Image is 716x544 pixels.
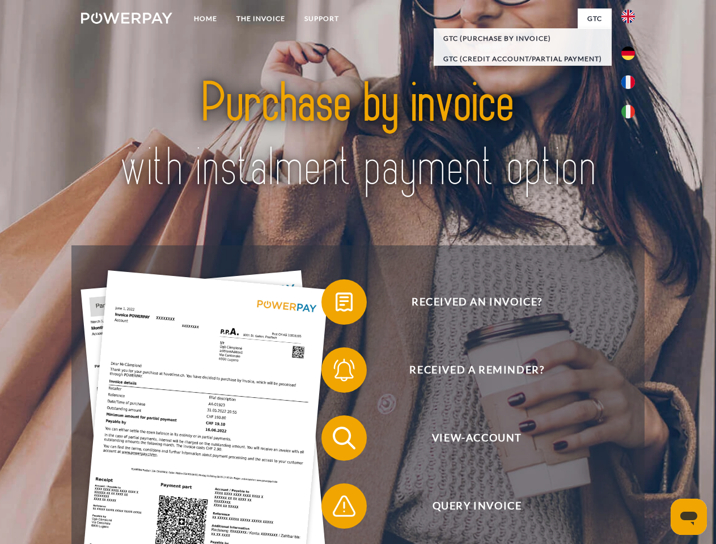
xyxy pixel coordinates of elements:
[338,347,616,393] span: Received a reminder?
[321,347,616,393] button: Received a reminder?
[295,8,349,29] a: Support
[338,483,616,529] span: Query Invoice
[321,483,616,529] button: Query Invoice
[621,10,635,23] img: en
[434,49,612,69] a: GTC (Credit account/partial payment)
[330,424,358,452] img: qb_search.svg
[671,499,707,535] iframe: Button to launch messaging window
[330,492,358,520] img: qb_warning.svg
[578,8,612,29] a: GTC
[434,28,612,49] a: GTC (Purchase by invoice)
[321,279,616,325] button: Received an invoice?
[621,75,635,89] img: fr
[330,288,358,316] img: qb_bill.svg
[330,356,358,384] img: qb_bell.svg
[108,54,608,217] img: title-powerpay_en.svg
[621,105,635,118] img: it
[338,279,616,325] span: Received an invoice?
[321,415,616,461] button: View-Account
[227,8,295,29] a: THE INVOICE
[338,415,616,461] span: View-Account
[184,8,227,29] a: Home
[81,12,172,24] img: logo-powerpay-white.svg
[621,46,635,60] img: de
